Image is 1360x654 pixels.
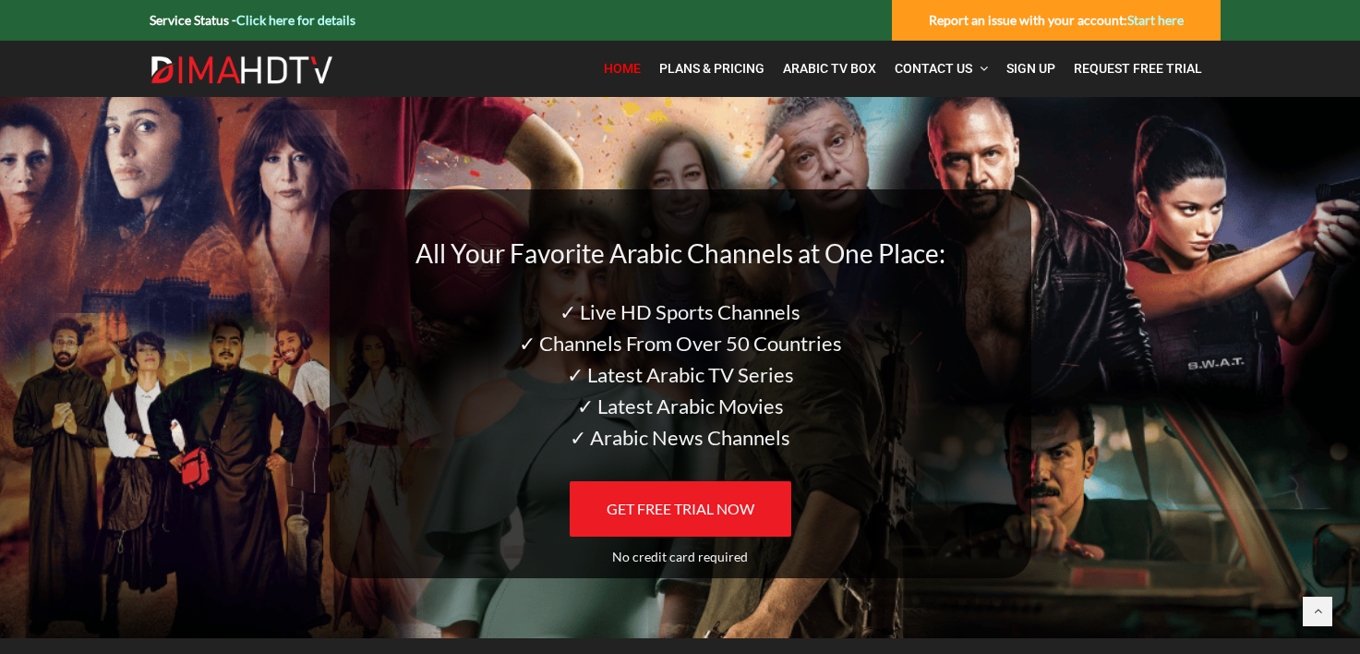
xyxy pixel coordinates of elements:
span: Home [604,61,641,76]
a: Request Free Trial [1065,50,1211,88]
span: Sign Up [1006,61,1055,76]
span: Arabic TV Box [783,61,876,76]
span: ✓ Live HD Sports Channels [560,299,800,324]
a: Arabic TV Box [774,50,885,88]
span: ✓ Channels From Over 50 Countries [519,331,842,356]
a: GET FREE TRIAL NOW [570,481,791,537]
span: GET FREE TRIAL NOW [607,500,754,517]
a: Click here for details [236,12,355,28]
span: Request Free Trial [1074,61,1202,76]
img: Dima HDTV [150,55,334,85]
strong: Service Status - [150,12,355,28]
span: Plans & Pricing [659,61,764,76]
span: ✓ Latest Arabic TV Series [567,362,794,387]
span: ✓ Latest Arabic Movies [577,394,784,418]
a: Start here [1127,12,1184,28]
a: Contact Us [885,50,997,88]
span: Contact Us [895,61,972,76]
a: Home [595,50,650,88]
span: ✓ Arabic News Channels [570,425,790,450]
span: All Your Favorite Arabic Channels at One Place: [415,237,945,269]
a: Back to top [1303,597,1332,626]
span: No credit card required [612,549,748,564]
a: Plans & Pricing [650,50,774,88]
strong: Report an issue with your account: [929,12,1184,28]
a: Sign Up [997,50,1065,88]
